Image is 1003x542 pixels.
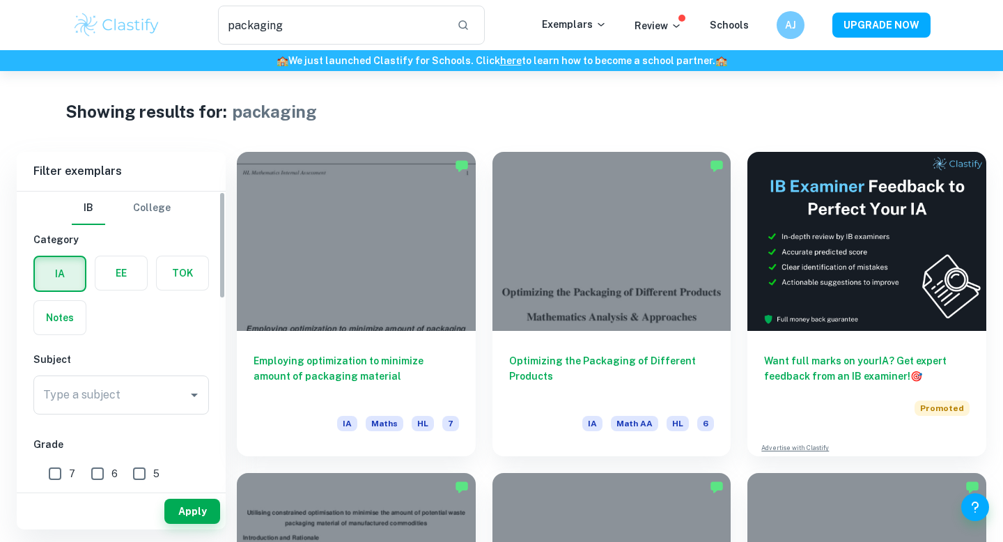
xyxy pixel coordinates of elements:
[761,443,829,453] a: Advertise with Clastify
[69,466,75,481] span: 7
[832,13,931,38] button: UPGRADE NOW
[33,352,209,367] h6: Subject
[111,466,118,481] span: 6
[17,152,226,191] h6: Filter exemplars
[910,371,922,382] span: 🎯
[697,416,714,431] span: 6
[153,466,160,481] span: 5
[764,353,970,384] h6: Want full marks on your IA ? Get expert feedback from an IB examiner!
[237,152,476,456] a: Employing optimization to minimize amount of packaging materialIAMathsHL7
[965,480,979,494] img: Marked
[34,301,86,334] button: Notes
[747,152,986,331] img: Thumbnail
[35,257,85,291] button: IA
[492,152,731,456] a: Optimizing the Packaging of Different ProductsIAMath AAHL6
[164,499,220,524] button: Apply
[611,416,658,431] span: Math AA
[710,480,724,494] img: Marked
[65,99,227,124] h1: Showing results for:
[500,55,522,66] a: here
[366,416,403,431] span: Maths
[412,416,434,431] span: HL
[33,437,209,452] h6: Grade
[635,18,682,33] p: Review
[783,17,799,33] h6: AJ
[961,493,989,521] button: Help and Feedback
[667,416,689,431] span: HL
[542,17,607,32] p: Exemplars
[915,401,970,416] span: Promoted
[72,11,161,39] img: Clastify logo
[777,11,804,39] button: AJ
[185,385,204,405] button: Open
[33,232,209,247] h6: Category
[133,192,171,225] button: College
[95,256,147,290] button: EE
[218,6,446,45] input: Search for any exemplars...
[157,256,208,290] button: TOK
[715,55,727,66] span: 🏫
[337,416,357,431] span: IA
[254,353,459,399] h6: Employing optimization to minimize amount of packaging material
[442,416,459,431] span: 7
[72,192,171,225] div: Filter type choice
[3,53,1000,68] h6: We just launched Clastify for Schools. Click to learn how to become a school partner.
[582,416,602,431] span: IA
[710,20,749,31] a: Schools
[455,159,469,173] img: Marked
[509,353,715,399] h6: Optimizing the Packaging of Different Products
[455,480,469,494] img: Marked
[710,159,724,173] img: Marked
[72,192,105,225] button: IB
[233,99,317,124] h1: packaging
[277,55,288,66] span: 🏫
[747,152,986,456] a: Want full marks on yourIA? Get expert feedback from an IB examiner!PromotedAdvertise with Clastify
